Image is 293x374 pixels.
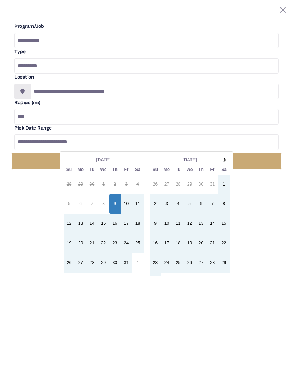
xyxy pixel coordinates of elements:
[121,214,132,233] td: 17
[75,165,86,175] th: Mo
[75,214,86,233] td: 13
[121,253,132,273] td: 31
[86,165,98,175] th: Tu
[132,175,144,194] td: 4
[161,175,173,194] td: 27
[173,175,184,194] td: 28
[86,233,98,253] td: 21
[173,233,184,253] td: 18
[184,233,195,253] td: 19
[98,165,109,175] th: We
[14,125,279,132] h4: Pick Date Range
[75,175,86,194] td: 29
[98,253,109,273] td: 29
[218,165,230,175] th: Sa
[173,214,184,233] td: 11
[64,194,75,214] td: 5
[161,155,218,165] th: [DATE]
[64,165,75,175] th: Su
[86,194,98,214] td: 7
[218,194,230,214] td: 8
[207,165,218,175] th: Fr
[14,74,279,81] h4: Location
[161,273,173,292] td: 1
[279,6,287,14] button: Close
[132,165,144,175] th: Sa
[109,233,121,253] td: 23
[109,194,121,214] td: 9
[64,253,75,273] td: 26
[150,175,161,194] td: 26
[184,273,195,292] td: 3
[109,165,121,175] th: Th
[64,214,75,233] td: 12
[109,175,121,194] td: 2
[75,253,86,273] td: 27
[132,214,144,233] td: 18
[184,165,195,175] th: We
[98,194,109,214] td: 8
[195,253,207,273] td: 27
[161,233,173,253] td: 17
[218,233,230,253] td: 22
[161,253,173,273] td: 24
[184,253,195,273] td: 26
[75,233,86,253] td: 20
[11,153,282,170] a: Apply Filters
[150,165,161,175] th: Su
[109,214,121,233] td: 16
[86,214,98,233] td: 14
[207,214,218,233] td: 14
[218,175,230,194] td: 1
[150,273,161,292] td: 30
[195,175,207,194] td: 30
[121,165,132,175] th: Fr
[86,273,98,292] td: 4
[132,273,144,292] td: 8
[121,233,132,253] td: 24
[150,214,161,233] td: 9
[195,233,207,253] td: 20
[161,165,173,175] th: Mo
[161,194,173,214] td: 3
[132,194,144,214] td: 11
[109,273,121,292] td: 6
[121,273,132,292] td: 7
[98,233,109,253] td: 22
[132,233,144,253] td: 25
[184,175,195,194] td: 29
[121,175,132,194] td: 3
[207,253,218,273] td: 28
[86,175,98,194] td: 30
[14,23,279,30] h4: Program/Job
[207,175,218,194] td: 31
[121,194,132,214] td: 10
[14,48,279,55] h4: Type
[64,273,75,292] td: 2
[207,194,218,214] td: 7
[195,273,207,292] td: 4
[173,253,184,273] td: 25
[109,253,121,273] td: 30
[195,194,207,214] td: 6
[173,194,184,214] td: 4
[98,175,109,194] td: 1
[161,214,173,233] td: 10
[173,165,184,175] th: Tu
[207,273,218,292] td: 5
[64,175,75,194] td: 28
[98,214,109,233] td: 15
[218,253,230,273] td: 29
[184,214,195,233] td: 12
[207,233,218,253] td: 21
[184,194,195,214] td: 5
[195,214,207,233] td: 13
[150,194,161,214] td: 2
[14,99,40,106] h4: Radius (mi)
[75,273,86,292] td: 3
[132,253,144,273] td: 1
[75,194,86,214] td: 6
[218,273,230,292] td: 6
[150,253,161,273] td: 23
[98,273,109,292] td: 5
